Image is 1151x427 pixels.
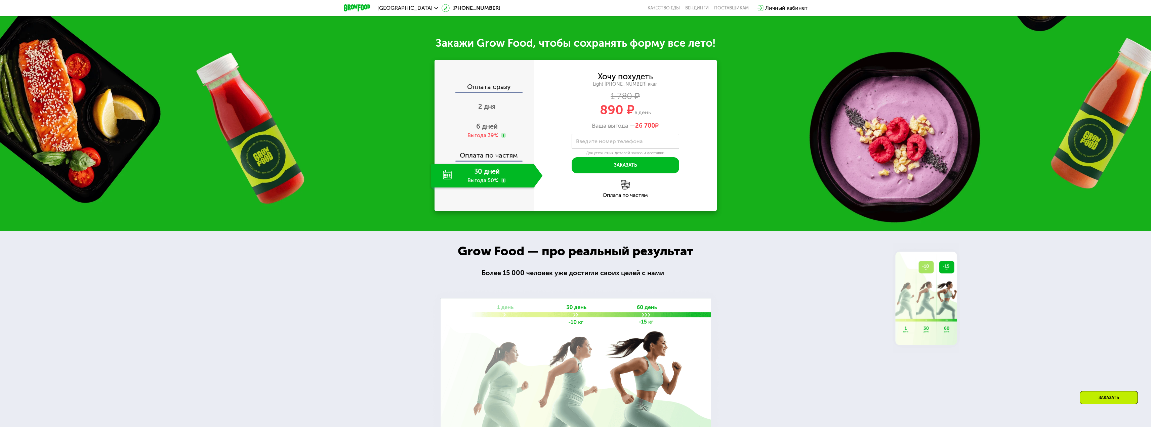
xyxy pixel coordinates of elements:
span: 26 700 [635,122,655,129]
div: Grow Food — про реальный результат [449,242,703,261]
div: Light [PHONE_NUMBER] ккал [534,81,717,87]
div: Оплата по частям [534,193,717,198]
span: 6 дней [476,122,498,130]
span: 2 дня [478,102,496,111]
div: Для уточнения деталей заказа и доставки [572,151,679,156]
img: l6xcnZfty9opOoJh.png [621,180,630,189]
span: в день [634,109,651,116]
label: Введите номер телефона [576,139,643,143]
span: ₽ [635,122,659,130]
div: 1 780 ₽ [534,93,717,100]
div: Личный кабинет [765,4,808,12]
span: [GEOGRAPHIC_DATA] [377,5,433,11]
div: Более 15 000 человек уже достигли своих целей с нами [482,268,670,278]
a: [PHONE_NUMBER] [442,4,500,12]
a: Вендинги [685,5,709,11]
div: Выгода 39% [467,132,498,139]
div: поставщикам [714,5,749,11]
span: 890 ₽ [600,102,634,118]
div: Ваша выгода — [534,122,717,130]
a: Качество еды [648,5,680,11]
div: Оплата сразу [435,83,534,92]
div: Хочу похудеть [598,73,653,80]
div: Заказать [1080,391,1138,404]
button: Заказать [572,157,679,173]
div: Оплата по частям [435,145,534,161]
